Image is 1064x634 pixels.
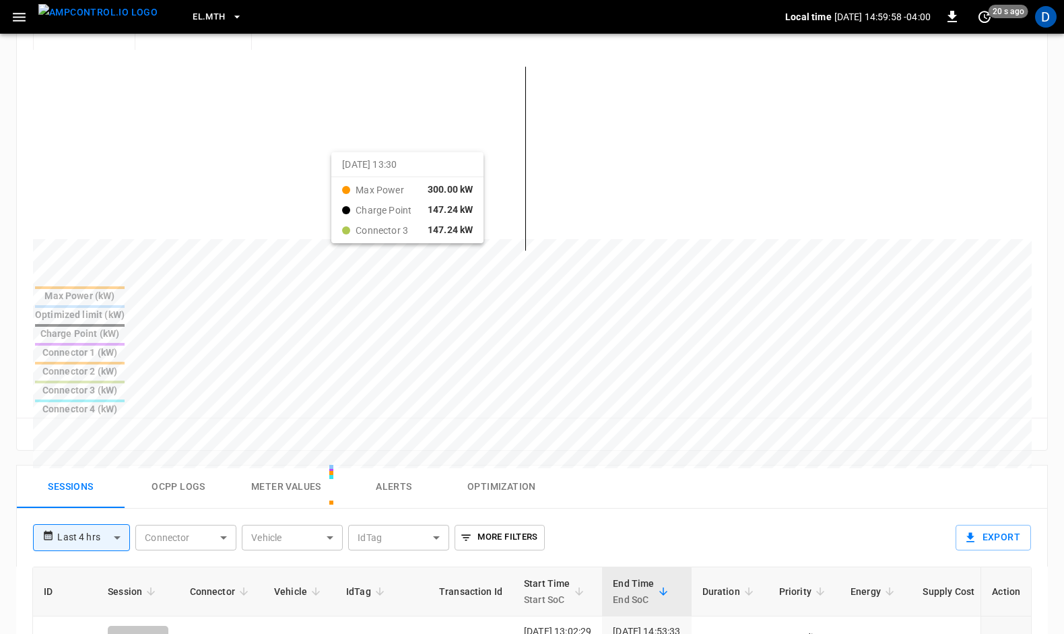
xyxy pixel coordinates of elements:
[524,592,570,608] p: Start SoC
[125,466,232,509] button: Ocpp logs
[187,4,248,30] button: EL.MTH
[190,583,253,600] span: Connector
[834,10,931,24] p: [DATE] 14:59:58 -04:00
[524,575,570,608] div: Start Time
[613,575,654,608] div: End Time
[274,583,325,600] span: Vehicle
[57,525,130,550] div: Last 4 hrs
[956,525,1031,550] button: Export
[428,567,513,616] th: Transaction Id
[193,9,225,25] span: EL.MTH
[448,466,556,509] button: Optimization
[346,583,389,600] span: IdTag
[340,466,448,509] button: Alerts
[989,5,1028,18] span: 20 s ago
[974,6,995,28] button: set refresh interval
[613,592,654,608] p: End SoC
[1035,6,1057,28] div: profile-icon
[38,4,158,21] img: ampcontrol.io logo
[851,583,898,600] span: Energy
[232,466,340,509] button: Meter Values
[785,10,832,24] p: Local time
[33,567,97,616] th: ID
[108,583,160,600] span: Session
[980,567,1031,616] th: Action
[976,579,1001,604] button: The cost of your charging session based on your supply rates
[779,583,829,600] span: Priority
[923,579,1001,604] div: Supply Cost
[524,575,588,608] span: Start TimeStart SoC
[613,575,671,608] span: End TimeEnd SoC
[455,525,544,550] button: More Filters
[702,583,758,600] span: Duration
[17,466,125,509] button: Sessions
